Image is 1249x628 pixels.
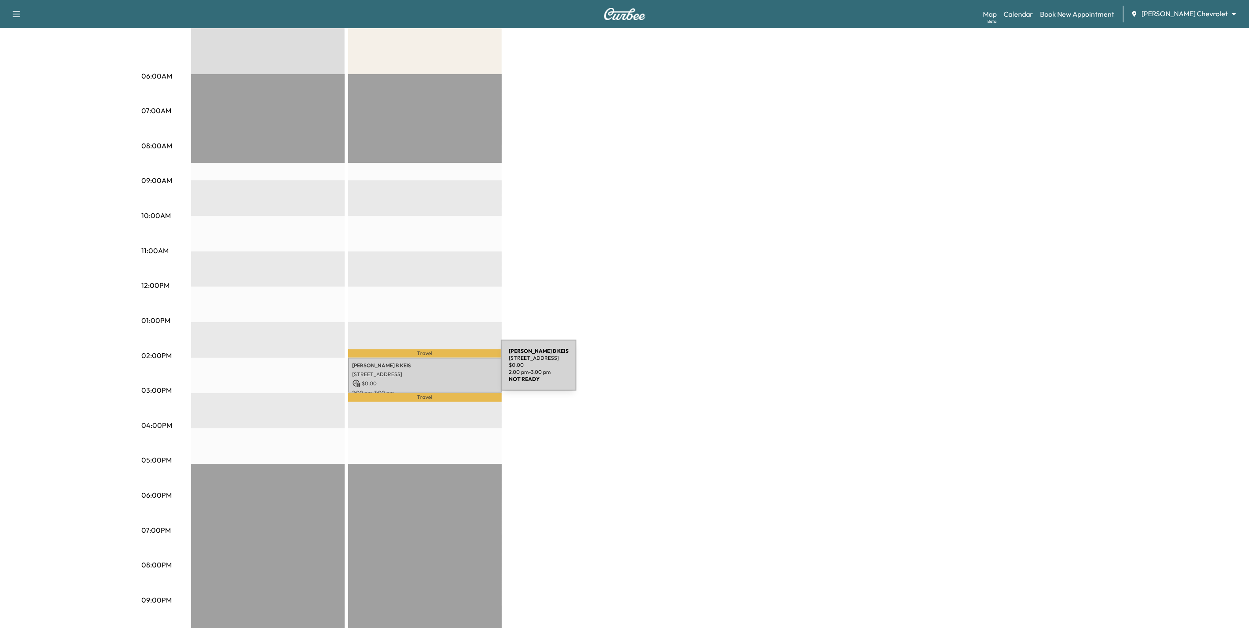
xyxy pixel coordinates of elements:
p: $ 0.00 [353,380,497,388]
p: 09:00PM [142,595,172,605]
p: 02:00PM [142,350,172,361]
p: 01:00PM [142,315,171,326]
p: 03:00PM [142,385,172,395]
p: 08:00AM [142,140,173,151]
div: Beta [987,18,997,25]
a: Calendar [1004,9,1033,19]
img: Curbee Logo [604,8,646,20]
span: [PERSON_NAME] Chevrolet [1141,9,1228,19]
a: Book New Appointment [1040,9,1114,19]
p: 2:00 pm - 3:00 pm [353,389,497,396]
p: 12:00PM [142,280,170,291]
p: 05:00PM [142,455,172,465]
p: [STREET_ADDRESS] [353,371,497,378]
p: 06:00PM [142,490,172,500]
p: Travel [348,349,502,358]
p: 10:00AM [142,210,171,221]
p: 04:00PM [142,420,173,431]
a: MapBeta [983,9,997,19]
p: 07:00PM [142,525,171,535]
p: 06:00AM [142,71,173,81]
p: 09:00AM [142,175,173,186]
p: Travel [348,393,502,402]
p: [PERSON_NAME] B KEIS [353,362,497,369]
p: 11:00AM [142,245,169,256]
p: 08:00PM [142,560,172,570]
p: 07:00AM [142,105,172,116]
